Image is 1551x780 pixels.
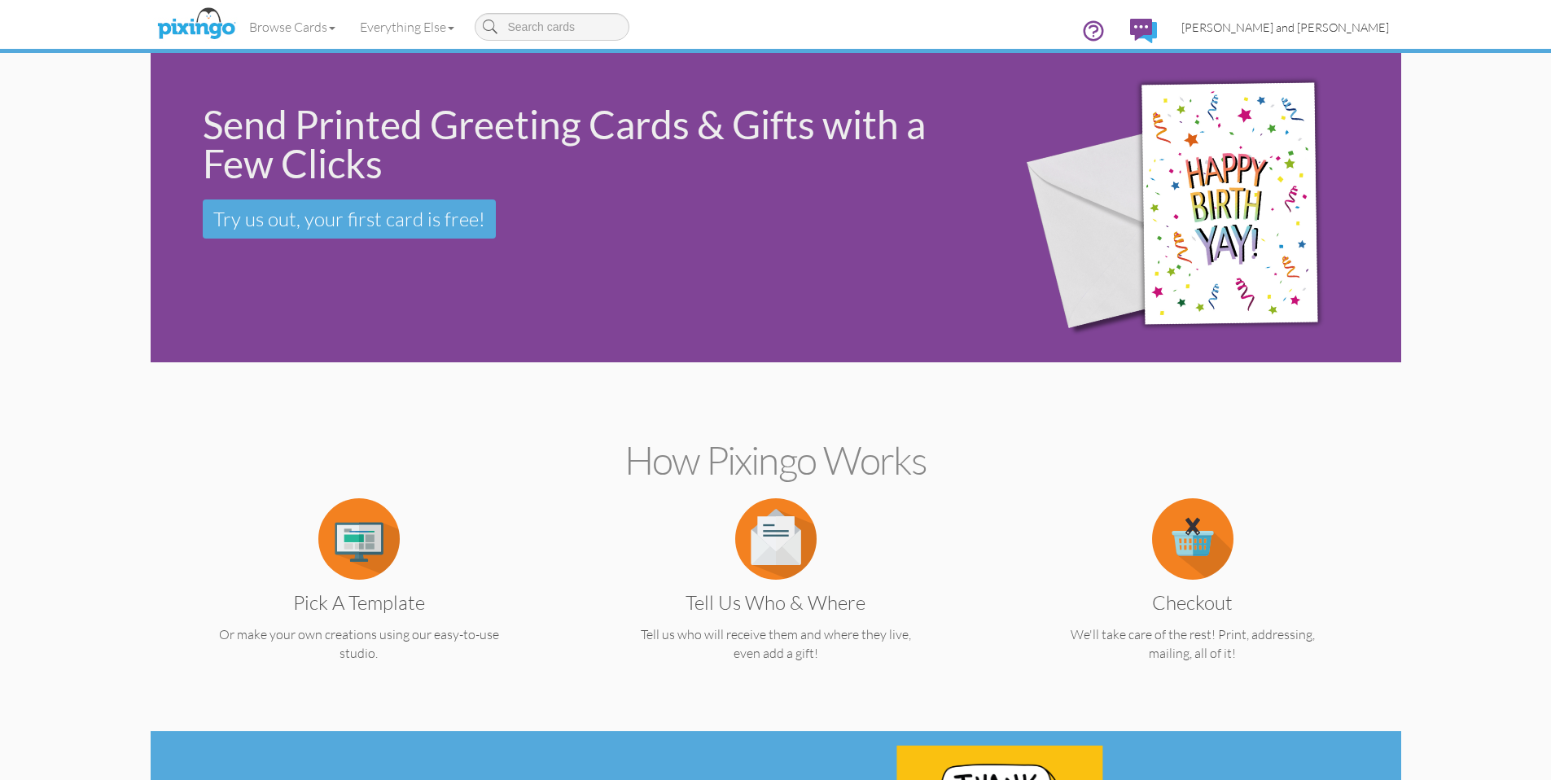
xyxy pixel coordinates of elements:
span: Try us out, your first card is free! [213,207,485,231]
h2: How Pixingo works [179,439,1373,482]
a: Pick a Template Or make your own creations using our easy-to-use studio. [182,529,536,663]
p: We'll take care of the rest! Print, addressing, mailing, all of it! [1016,625,1369,663]
a: Browse Cards [237,7,348,47]
img: comments.svg [1130,19,1157,43]
p: Tell us who will receive them and where they live, even add a gift! [599,625,953,663]
h3: Checkout [1028,592,1357,613]
p: Or make your own creations using our easy-to-use studio. [182,625,536,663]
h3: Pick a Template [195,592,524,613]
a: Try us out, your first card is free! [203,199,496,239]
a: [PERSON_NAME] and [PERSON_NAME] [1169,7,1401,48]
img: 942c5090-71ba-4bfc-9a92-ca782dcda692.png [997,30,1391,386]
h3: Tell us Who & Where [611,592,940,613]
img: item.alt [1152,498,1233,580]
a: Checkout We'll take care of the rest! Print, addressing, mailing, all of it! [1016,529,1369,663]
img: item.alt [318,498,400,580]
span: [PERSON_NAME] and [PERSON_NAME] [1181,20,1389,34]
a: Everything Else [348,7,467,47]
input: Search cards [475,13,629,41]
a: Tell us Who & Where Tell us who will receive them and where they live, even add a gift! [599,529,953,663]
img: item.alt [735,498,817,580]
div: Send Printed Greeting Cards & Gifts with a Few Clicks [203,105,971,183]
img: pixingo logo [153,4,239,45]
